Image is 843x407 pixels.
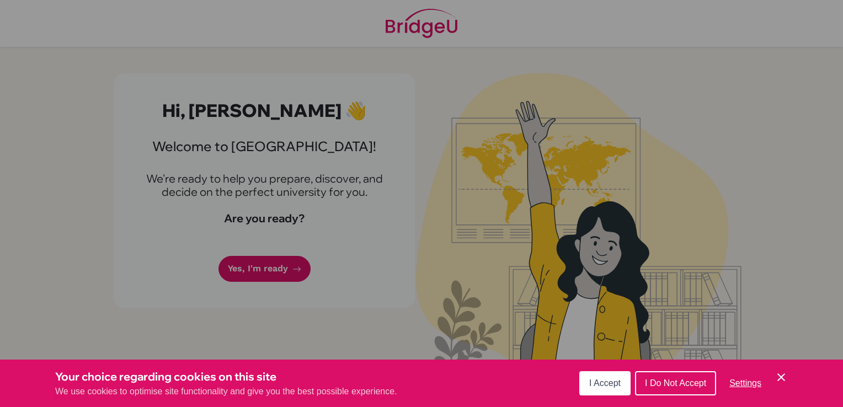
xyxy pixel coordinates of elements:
button: I Accept [579,371,631,395]
span: Settings [729,378,761,388]
h3: Your choice regarding cookies on this site [55,368,397,385]
p: We use cookies to optimise site functionality and give you the best possible experience. [55,385,397,398]
button: Save and close [775,371,788,384]
button: I Do Not Accept [635,371,716,395]
button: Settings [721,372,770,394]
span: I Do Not Accept [645,378,706,388]
span: I Accept [589,378,621,388]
